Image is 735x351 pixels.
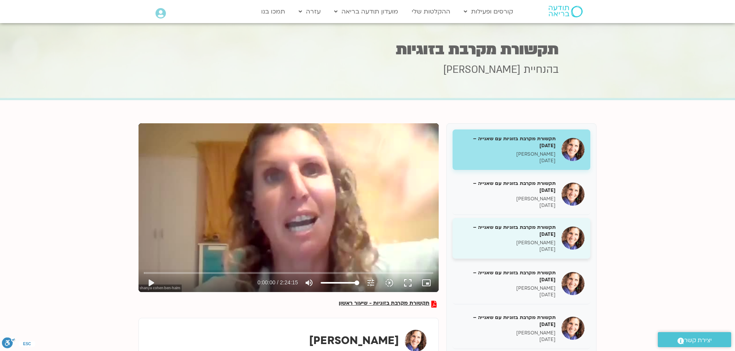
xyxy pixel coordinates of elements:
[408,4,454,19] a: ההקלטות שלי
[549,6,583,17] img: תודעה בריאה
[458,314,556,328] h5: תקשורת מקרבת בזוגיות עם שאנייה – [DATE]
[460,4,517,19] a: קורסים ופעילות
[561,272,585,295] img: תקשורת מקרבת בזוגיות עם שאנייה – 10/06/25
[458,202,556,209] p: [DATE]
[177,42,559,57] h1: תקשורת מקרבת בזוגיות
[458,269,556,283] h5: תקשורת מקרבת בזוגיות עם שאנייה – [DATE]
[684,335,712,346] span: יצירת קשר
[458,285,556,292] p: [PERSON_NAME]
[458,246,556,253] p: [DATE]
[339,301,429,307] span: תקשורת מקרבת בזוגיות - שיעור ראשון
[561,183,585,206] img: תקשורת מקרבת בזוגיות עם שאנייה – 27/05/25
[561,317,585,340] img: תקשורת מקרבת בזוגיות עם שאנייה – 17/06/25
[458,292,556,298] p: [DATE]
[295,4,324,19] a: עזרה
[524,63,559,77] span: בהנחיית
[458,330,556,336] p: [PERSON_NAME]
[309,333,399,348] strong: [PERSON_NAME]
[658,332,731,347] a: יצירת קשר
[458,224,556,238] h5: תקשורת מקרבת בזוגיות עם שאנייה – [DATE]
[458,135,556,149] h5: תקשורת מקרבת בזוגיות עם שאנייה – [DATE]
[458,158,556,164] p: [DATE]
[458,196,556,202] p: [PERSON_NAME]
[330,4,402,19] a: מועדון תודעה בריאה
[458,240,556,246] p: [PERSON_NAME]
[458,180,556,194] h5: תקשורת מקרבת בזוגיות עם שאנייה – [DATE]
[561,138,585,161] img: תקשורת מקרבת בזוגיות עם שאנייה – 20/05/25
[561,227,585,250] img: תקשורת מקרבת בזוגיות עם שאנייה – 03/06/25
[458,151,556,158] p: [PERSON_NAME]
[257,4,289,19] a: תמכו בנו
[339,301,437,307] a: תקשורת מקרבת בזוגיות - שיעור ראשון
[458,336,556,343] p: [DATE]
